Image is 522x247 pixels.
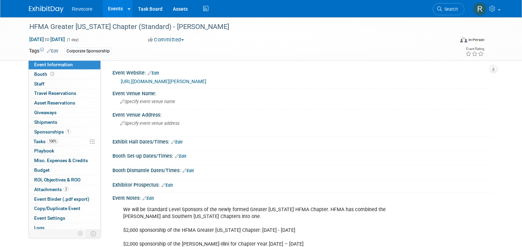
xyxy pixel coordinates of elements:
span: Travel Reservations [34,90,76,96]
div: Event Website: [112,68,493,77]
span: (1 day) [66,38,79,42]
span: Booth [34,71,56,77]
a: Misc. Expenses & Credits [29,156,100,165]
td: Toggle Event Tabs [87,229,101,238]
div: Corporate Sponsorship [65,48,112,55]
span: Copy/Duplicate Event [34,206,80,211]
a: Edit [161,183,173,188]
span: 1 [66,129,71,134]
span: Revecore [72,6,92,12]
a: Asset Reservations [29,98,100,108]
div: Event Format [417,36,484,46]
span: Event Information [34,62,73,67]
a: Event Binder (.pdf export) [29,195,100,204]
img: ExhibitDay [29,6,63,13]
a: Edit [142,196,154,201]
a: Copy/Duplicate Event [29,204,100,213]
img: Rachael Sires [473,2,486,16]
a: Edit [148,71,159,76]
a: Logs [29,223,100,233]
button: Committed [146,36,187,43]
span: Staff [34,81,45,87]
span: Tasks [33,139,58,144]
div: Event Rating [465,47,484,51]
span: ROI, Objectives & ROO [34,177,80,182]
td: Personalize Event Tab Strip [75,229,87,238]
a: Edit [47,49,58,53]
span: Playbook [34,148,54,154]
span: Event Settings [34,215,65,221]
span: Giveaways [34,110,57,115]
span: Budget [34,167,50,173]
span: Sponsorships [34,129,71,135]
img: Format-Inperson.png [460,37,467,42]
span: Shipments [34,119,57,125]
a: Edit [171,140,183,145]
a: Giveaways [29,108,100,117]
a: ROI, Objectives & ROO [29,175,100,185]
a: Playbook [29,146,100,156]
span: Search [442,7,458,12]
a: Tasks100% [29,137,100,146]
div: In-Person [468,37,484,42]
span: [DATE] [DATE] [29,36,65,42]
div: Booth Set-up Dates/Times: [112,151,493,160]
span: 2 [63,187,69,192]
a: Staff [29,79,100,89]
a: Event Settings [29,214,100,223]
a: Search [433,3,464,15]
a: Attachments2 [29,185,100,194]
div: Exhibitor Prospectus: [112,180,493,189]
span: to [44,37,50,42]
span: 100% [47,139,58,144]
a: Edit [183,168,194,173]
div: Event Venue Address: [112,110,493,118]
span: Asset Reservations [34,100,75,106]
span: Misc. Expenses & Credits [34,158,88,163]
a: Booth [29,70,100,79]
a: Event Information [29,60,100,69]
div: Event Notes: [112,193,493,202]
a: Edit [175,154,186,159]
a: Travel Reservations [29,89,100,98]
div: Booth Dismantle Dates/Times: [112,165,493,174]
a: Sponsorships1 [29,127,100,137]
a: [URL][DOMAIN_NAME][PERSON_NAME] [121,79,206,84]
div: Event Venue Name: [112,88,493,97]
a: Shipments [29,118,100,127]
span: Event Binder (.pdf export) [34,196,89,202]
span: Attachments [34,187,69,192]
span: Specify event venue name [120,99,175,104]
a: Budget [29,166,100,175]
span: Booth not reserved yet [49,71,56,77]
div: Exhibit Hall Dates/Times: [112,137,493,146]
div: HFMA Greater [US_STATE] Chapter (Standard) - [PERSON_NAME] [27,21,446,33]
td: Tags [29,47,58,55]
span: Specify event venue address [120,121,179,126]
span: Logs [34,225,45,230]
